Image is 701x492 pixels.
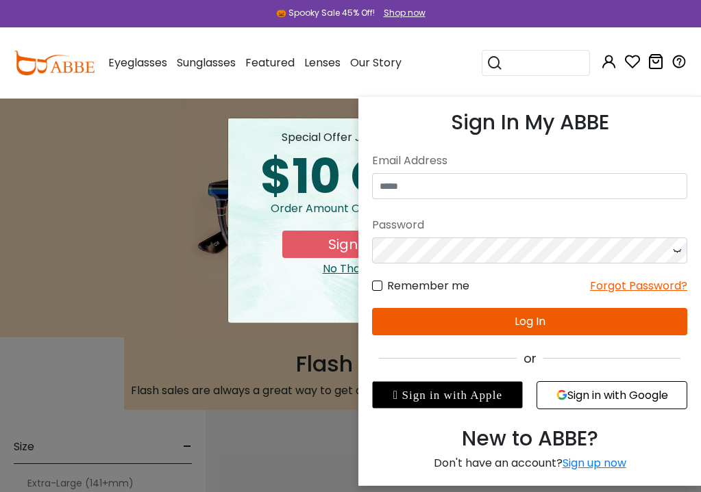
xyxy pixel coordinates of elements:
label: Remember me [372,277,469,294]
div: $10 OFF [239,153,463,200]
div: Don't have an account? [372,454,687,471]
div: Forgot Password? [590,277,687,294]
div: Order amount over than $20 [239,200,463,231]
button: Sign In [282,231,419,258]
div: Password [372,213,687,237]
img: abbeglasses.com [14,51,95,75]
span: Our Story [350,55,402,70]
span: Lenses [304,55,341,70]
span: Sunglasses [177,55,236,70]
button: Log In [372,308,687,335]
span: Featured [245,55,295,70]
div: special offer just for you [239,129,463,146]
div: Sign in with Apple [372,381,523,409]
div: Close [239,261,463,277]
span: Eyeglasses [108,55,167,70]
button: Sign in with Google [537,381,687,409]
div: or [372,349,687,367]
a: Shop now [377,7,426,18]
div: Shop now [384,7,426,19]
h3: Sign In My ABBE [372,110,687,135]
div: Email Address [372,148,687,173]
a: Sign up now [563,455,626,471]
div: 🎃 Spooky Sale 45% Off! [276,7,375,19]
div: New to ABBE? [372,423,687,454]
